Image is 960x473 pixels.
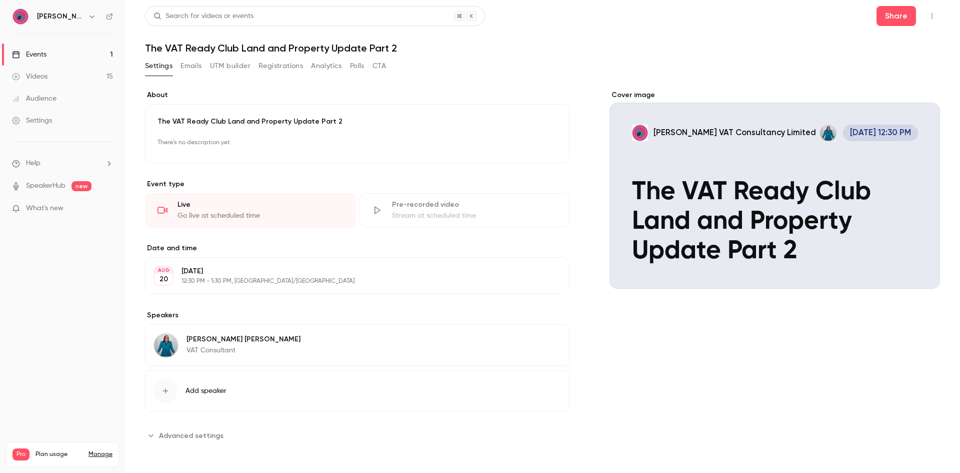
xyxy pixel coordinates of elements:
[26,158,40,169] span: Help
[392,200,557,210] div: Pre-recorded video
[609,90,940,100] label: Cover image
[88,450,112,458] a: Manage
[101,204,113,213] iframe: Noticeable Trigger
[876,6,916,26] button: Share
[145,179,569,189] p: Event type
[154,333,178,357] img: Hilary Bevan
[157,135,557,151] p: There's no description yet
[12,72,47,82] div: Videos
[12,9,28,25] img: Bevan VAT Consultancy Limited
[186,334,300,344] p: [PERSON_NAME] [PERSON_NAME]
[153,11,253,22] div: Search for videos or events
[311,58,342,74] button: Analytics
[145,324,569,366] div: Hilary Bevan[PERSON_NAME] [PERSON_NAME]VAT Consultant
[181,277,516,285] p: 12:30 PM - 1:30 PM, [GEOGRAPHIC_DATA]/[GEOGRAPHIC_DATA]
[159,274,168,284] p: 20
[157,117,557,127] p: The VAT Ready Club Land and Property Update Part 2
[210,58,250,74] button: UTM builder
[145,90,569,100] label: About
[359,193,570,227] div: Pre-recorded videoStream at scheduled time
[12,50,46,60] div: Events
[12,448,29,460] span: Pro
[350,58,364,74] button: Polls
[177,200,343,210] div: Live
[177,211,343,221] div: Go live at scheduled time
[392,211,557,221] div: Stream at scheduled time
[12,116,52,126] div: Settings
[609,90,940,289] section: Cover image
[180,58,201,74] button: Emails
[372,58,386,74] button: CTA
[35,450,82,458] span: Plan usage
[145,310,569,320] label: Speakers
[145,58,172,74] button: Settings
[159,430,223,441] span: Advanced settings
[186,345,300,355] p: VAT Consultant
[12,158,113,169] li: help-dropdown-opener
[26,203,63,214] span: What's new
[71,181,91,191] span: new
[12,94,56,104] div: Audience
[258,58,303,74] button: Registrations
[185,386,226,396] span: Add speaker
[154,267,172,274] div: AUG
[181,266,516,276] p: [DATE]
[26,181,65,191] a: SpeakerHub
[145,42,940,54] h1: The VAT Ready Club Land and Property Update Part 2
[145,427,229,443] button: Advanced settings
[145,370,569,411] button: Add speaker
[145,193,355,227] div: LiveGo live at scheduled time
[37,12,84,22] h6: [PERSON_NAME] VAT Consultancy Limited
[145,243,569,253] label: Date and time
[145,427,569,443] section: Advanced settings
